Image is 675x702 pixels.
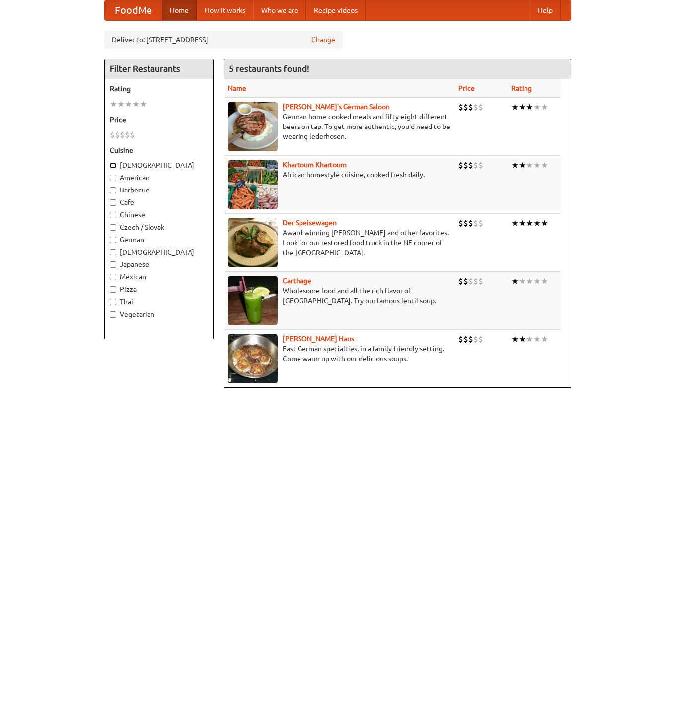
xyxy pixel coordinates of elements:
[463,276,468,287] li: $
[228,84,246,92] a: Name
[473,160,478,171] li: $
[229,64,309,73] ng-pluralize: 5 restaurants found!
[519,276,526,287] li: ★
[478,334,483,345] li: $
[468,160,473,171] li: $
[162,0,197,20] a: Home
[110,115,208,125] h5: Price
[478,160,483,171] li: $
[110,286,116,293] input: Pizza
[468,276,473,287] li: $
[110,297,208,307] label: Thai
[473,276,478,287] li: $
[458,276,463,287] li: $
[110,187,116,193] input: Barbecue
[458,84,475,92] a: Price
[105,59,213,79] h4: Filter Restaurants
[283,219,337,227] a: Der Speisewagen
[110,284,208,294] label: Pizza
[463,160,468,171] li: $
[526,276,533,287] li: ★
[519,218,526,229] li: ★
[110,259,208,269] label: Japanese
[468,218,473,229] li: $
[130,129,135,140] li: $
[110,272,208,282] label: Mexican
[228,102,278,151] img: esthers.jpg
[110,197,208,207] label: Cafe
[526,218,533,229] li: ★
[125,129,130,140] li: $
[533,102,541,113] li: ★
[283,161,347,169] a: Khartoum Khartoum
[533,276,541,287] li: ★
[478,276,483,287] li: $
[110,224,116,231] input: Czech / Slovak
[511,160,519,171] li: ★
[511,276,519,287] li: ★
[519,102,526,113] li: ★
[478,218,483,229] li: $
[511,102,519,113] li: ★
[125,99,132,110] li: ★
[110,311,116,318] input: Vegetarian
[311,35,335,45] a: Change
[110,299,116,305] input: Thai
[473,102,478,113] li: $
[110,185,208,195] label: Barbecue
[526,102,533,113] li: ★
[228,112,450,141] p: German home-cooked meals and fifty-eight different beers on tap. To get more authentic, you'd nee...
[110,173,208,183] label: American
[228,160,278,209] img: khartoum.jpg
[519,160,526,171] li: ★
[228,228,450,257] p: Award-winning [PERSON_NAME] and other favorites. Look for our restored food truck in the NE corne...
[473,218,478,229] li: $
[511,218,519,229] li: ★
[533,334,541,345] li: ★
[110,175,116,181] input: American
[110,274,116,280] input: Mexican
[117,99,125,110] li: ★
[468,102,473,113] li: $
[253,0,306,20] a: Who we are
[115,129,120,140] li: $
[110,261,116,268] input: Japanese
[478,102,483,113] li: $
[541,334,548,345] li: ★
[110,309,208,319] label: Vegetarian
[110,235,208,245] label: German
[526,160,533,171] li: ★
[110,99,117,110] li: ★
[110,210,208,220] label: Chinese
[120,129,125,140] li: $
[473,334,478,345] li: $
[110,222,208,232] label: Czech / Slovak
[228,334,278,383] img: kohlhaus.jpg
[541,160,548,171] li: ★
[197,0,253,20] a: How it works
[105,0,162,20] a: FoodMe
[541,276,548,287] li: ★
[463,218,468,229] li: $
[306,0,366,20] a: Recipe videos
[458,102,463,113] li: $
[541,218,548,229] li: ★
[110,84,208,94] h5: Rating
[511,334,519,345] li: ★
[228,218,278,267] img: speisewagen.jpg
[458,334,463,345] li: $
[468,334,473,345] li: $
[283,103,390,111] a: [PERSON_NAME]'s German Saloon
[110,145,208,155] h5: Cuisine
[533,218,541,229] li: ★
[104,31,343,49] div: Deliver to: [STREET_ADDRESS]
[511,84,532,92] a: Rating
[228,170,450,180] p: African homestyle cuisine, cooked fresh daily.
[110,129,115,140] li: $
[463,334,468,345] li: $
[283,277,311,285] a: Carthage
[110,249,116,255] input: [DEMOGRAPHIC_DATA]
